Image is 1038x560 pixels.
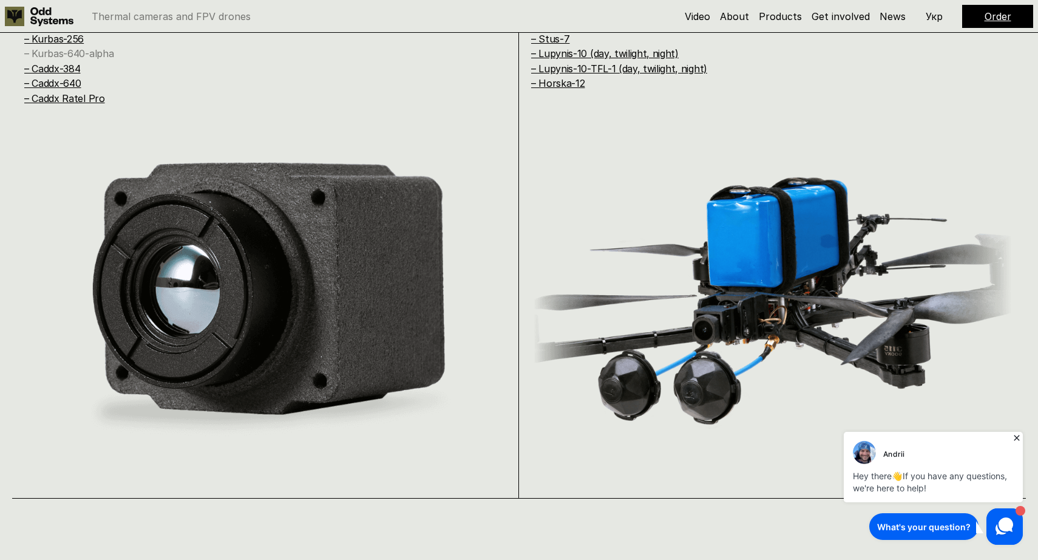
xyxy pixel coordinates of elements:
[24,63,80,75] a: – Caddx-384
[24,33,84,45] a: – Kurbas-256
[531,33,569,45] a: – Stus-7
[985,10,1011,22] a: Order
[531,77,585,89] a: – Horska-12
[92,12,251,21] p: Thermal cameras and FPV drones
[24,92,105,104] a: – Caddx Ratel Pro
[880,10,906,22] a: News
[531,47,679,60] a: – Lupynis-10 (day, twilight, night)
[812,10,870,22] a: Get involved
[24,47,114,60] a: – Kurbas-640-alpha
[926,12,943,21] p: Укр
[841,429,1026,548] iframe: HelpCrunch
[24,77,81,89] a: – Caddx-640
[685,10,710,22] a: Video
[759,10,802,22] a: Products
[531,63,707,75] a: – Lupynis-10-TFL-1 (day, twilight, night)
[720,10,749,22] a: About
